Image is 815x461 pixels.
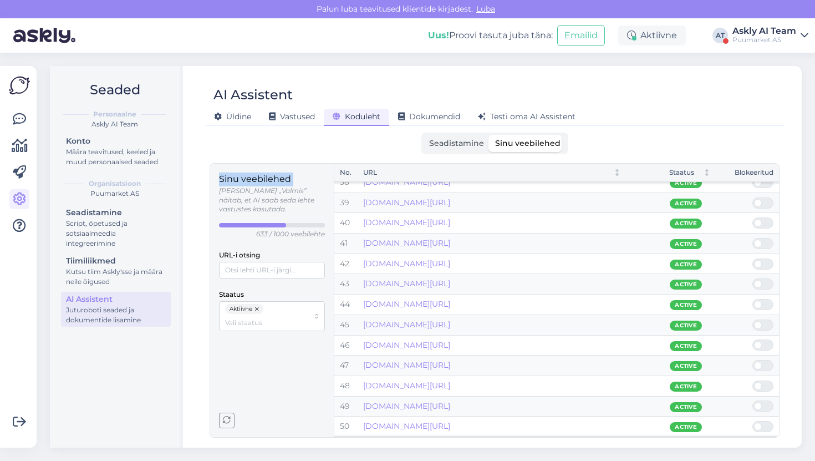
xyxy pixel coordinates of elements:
[363,340,450,350] a: [DOMAIN_NAME][URL]
[428,30,449,40] b: Uus!
[66,135,166,147] div: Konto
[213,84,293,105] div: AI Assistent
[363,197,450,207] a: [DOMAIN_NAME][URL]
[632,168,694,178] div: Staatus
[340,278,349,288] span: 43
[429,138,484,148] span: Seadistamine
[66,305,166,325] div: Juturoboti seaded ja dokumentide lisamine
[256,230,325,239] p: 633 / 1000 veebilehte
[675,240,697,249] span: Active
[675,423,697,432] span: Active
[626,164,716,182] th: StaatusNot sorted
[712,28,728,43] div: AT
[219,413,235,428] button: Reload pages
[732,27,796,36] div: Askly AI Team
[473,4,498,14] span: Luba
[363,320,450,330] a: [DOMAIN_NAME][URL]
[66,293,166,305] div: AI Assistent
[363,401,450,411] a: [DOMAIN_NAME][URL]
[89,179,141,189] b: Organisatsioon
[66,267,166,287] div: Kutsu tiim Askly'sse ja määra neile õigused
[340,401,350,411] span: 49
[66,255,166,267] div: Tiimiliikmed
[340,168,352,178] div: No.
[478,112,575,121] span: Testi oma AI Assistent
[363,299,450,309] a: [DOMAIN_NAME][URL]
[93,109,136,119] b: Personaalne
[333,112,380,121] span: Koduleht
[340,360,349,370] span: 47
[363,259,450,269] a: [DOMAIN_NAME][URL]
[363,168,604,178] div: URL
[340,217,350,227] span: 40
[219,262,325,278] input: Otsi lehti URL-i järgi...
[61,134,171,169] a: KontoMäära teavitused, keeled ja muud personaalsed seaded
[363,381,450,391] a: [DOMAIN_NAME][URL]
[66,219,166,249] div: Script, õpetused ja sotsiaalmeedia integreerimine
[363,360,450,370] a: [DOMAIN_NAME][URL]
[340,320,349,330] span: 45
[219,290,244,300] label: Staatus
[732,36,796,44] div: Puumarket AS
[732,27,808,44] a: Askly AI TeamPuumarket AS
[340,197,349,207] span: 39
[230,304,252,314] span: Aktiivne
[363,278,450,288] a: [DOMAIN_NAME][URL]
[66,147,166,167] div: Määra teavitused, keeled ja muud personaalsed seaded
[340,340,350,350] span: 46
[340,259,349,269] span: 42
[340,381,350,391] span: 48
[675,260,697,269] span: Active
[59,119,171,129] div: Askly AI Team
[613,169,621,176] div: Not sorted
[340,299,350,309] span: 44
[398,112,460,121] span: Dokumendid
[59,189,171,199] div: Puumarket AS
[675,362,697,371] span: Active
[675,301,697,310] span: Active
[219,173,325,186] p: Sinu veebilehed
[618,26,686,45] div: Aktiivne
[214,112,251,121] span: Üldine
[675,403,697,412] span: Active
[225,317,309,328] input: Vali staatus
[735,168,773,178] div: Blokeeritud
[428,29,553,42] div: Proovi tasuta juba täna:
[219,250,260,261] label: URL-i otsing
[557,25,605,46] button: Emailid
[66,207,166,219] div: Seadistamine
[363,238,450,248] a: [DOMAIN_NAME][URL]
[675,321,697,330] span: Active
[358,164,626,182] th: URLNot sorted
[59,79,171,100] h2: Seaded
[340,421,349,431] span: 50
[703,169,711,176] div: Not sorted
[61,292,171,327] a: AI AssistentJuturoboti seaded ja dokumentide lisamine
[675,382,697,391] span: Active
[675,342,697,351] span: Active
[219,186,325,214] p: [PERSON_NAME] „Valmis” näitab, et AI saab seda lehte vastustes kasutada.
[363,217,450,227] a: [DOMAIN_NAME][URL]
[495,138,561,148] span: Sinu veebilehed
[675,280,697,289] span: Active
[61,205,171,250] a: SeadistamineScript, õpetused ja sotsiaalmeedia integreerimine
[675,179,697,188] span: Active
[675,219,697,228] span: Active
[61,254,171,288] a: TiimiliikmedKutsu tiim Askly'sse ja määra neile õigused
[269,112,315,121] span: Vastused
[340,238,348,248] span: 41
[363,421,450,431] a: [DOMAIN_NAME][URL]
[9,75,30,96] img: Askly Logo
[675,199,697,208] span: Active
